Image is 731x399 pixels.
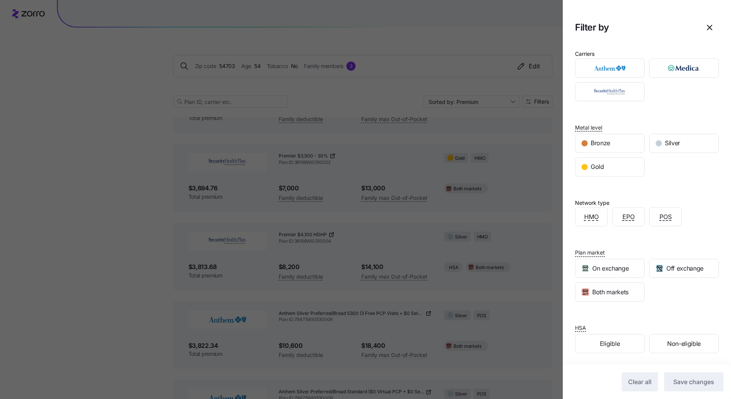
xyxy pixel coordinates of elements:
img: Security Health Plan [582,84,638,99]
span: On exchange [592,264,629,273]
span: Both markets [592,287,629,297]
button: Save changes [664,372,723,391]
span: Plan market [575,249,605,256]
h1: Filter by [575,21,609,33]
img: Anthem [582,60,638,76]
span: Save changes [673,377,714,386]
span: Eligible [600,339,620,349]
span: HSA [575,324,586,332]
span: EPO [622,212,635,222]
span: POS [660,212,672,222]
span: Metal level [575,124,602,131]
span: Clear all [628,377,651,386]
span: HMO [584,212,599,222]
span: Non-eligible [667,339,701,349]
span: Off exchange [666,264,703,273]
span: Silver [665,138,680,148]
span: Gold [591,162,604,172]
div: Network type [575,199,609,207]
button: Clear all [622,372,658,391]
div: Carriers [575,50,595,58]
img: Medica [656,60,712,76]
span: Bronze [591,138,610,148]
